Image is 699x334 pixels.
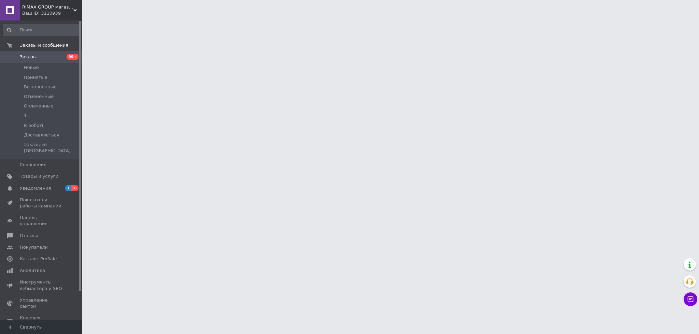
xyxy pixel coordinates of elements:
[24,122,43,129] span: В роботі
[24,74,47,81] span: Принятые
[20,185,51,191] span: Уведомления
[24,84,57,90] span: Выполненные
[71,185,79,191] span: 16
[684,292,697,306] button: Чат с покупателем
[65,185,71,191] span: 1
[20,233,38,239] span: Отзывы
[22,10,82,16] div: Ваш ID: 3110939
[20,315,63,327] span: Кошелек компании
[20,244,48,250] span: Покупатели
[22,4,73,10] span: RIMAX GROUP магазин техники для строительства, инструмента, садовой техники, сверла, буры и прочее
[20,215,63,227] span: Панель управления
[3,24,81,36] input: Поиск
[20,279,63,291] span: Инструменты вебмастера и SEO
[20,267,45,274] span: Аналитика
[20,54,37,60] span: Заказы
[24,93,54,100] span: Отмененные
[24,132,59,138] span: Доставляеться
[20,297,63,309] span: Управление сайтом
[20,173,58,179] span: Товары и услуги
[24,103,53,109] span: Оплаченные
[20,197,63,209] span: Показатели работы компании
[20,42,68,48] span: Заказы и сообщения
[20,256,57,262] span: Каталог ProSale
[24,64,39,71] span: Новые
[24,142,80,154] span: Заказы из [GEOGRAPHIC_DATA]
[24,113,27,119] span: 1
[20,162,46,168] span: Сообщения
[67,54,79,60] span: 99+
